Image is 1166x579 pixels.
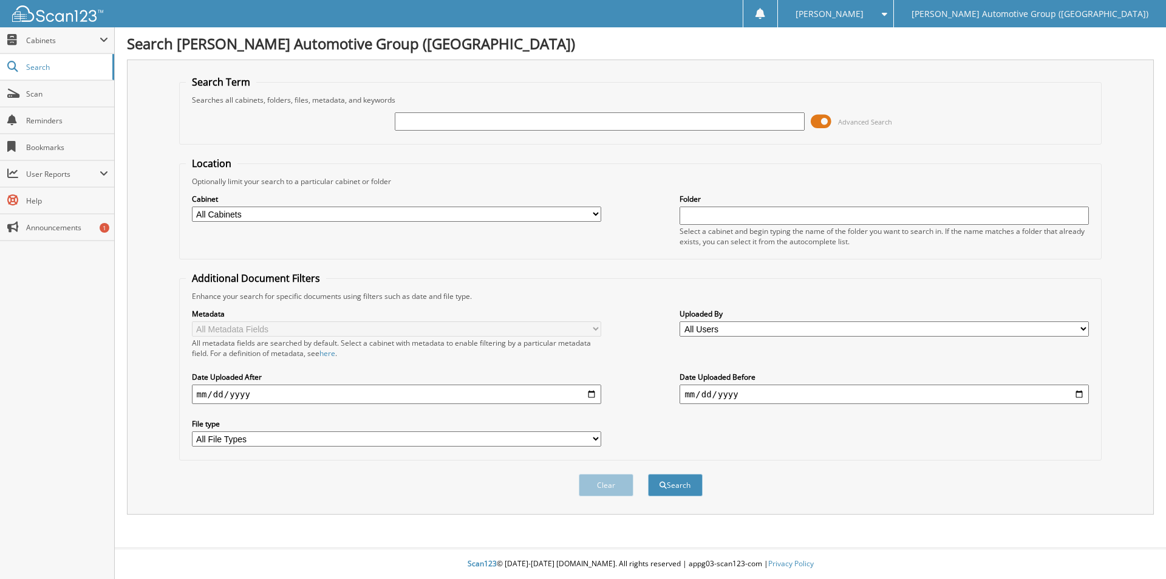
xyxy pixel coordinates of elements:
[648,474,703,496] button: Search
[186,75,256,89] legend: Search Term
[26,115,108,126] span: Reminders
[680,385,1089,404] input: end
[680,372,1089,382] label: Date Uploaded Before
[192,372,601,382] label: Date Uploaded After
[192,338,601,358] div: All metadata fields are searched by default. Select a cabinet with metadata to enable filtering b...
[26,35,100,46] span: Cabinets
[186,157,237,170] legend: Location
[186,176,1096,187] div: Optionally limit your search to a particular cabinet or folder
[680,309,1089,319] label: Uploaded By
[192,309,601,319] label: Metadata
[26,196,108,206] span: Help
[26,62,106,72] span: Search
[186,272,326,285] legend: Additional Document Filters
[680,194,1089,204] label: Folder
[192,385,601,404] input: start
[838,117,892,126] span: Advanced Search
[115,549,1166,579] div: © [DATE]-[DATE] [DOMAIN_NAME]. All rights reserved | appg03-scan123-com |
[26,222,108,233] span: Announcements
[12,5,103,22] img: scan123-logo-white.svg
[912,10,1148,18] span: [PERSON_NAME] Automotive Group ([GEOGRAPHIC_DATA])
[26,169,100,179] span: User Reports
[100,223,109,233] div: 1
[319,348,335,358] a: here
[26,89,108,99] span: Scan
[186,95,1096,105] div: Searches all cabinets, folders, files, metadata, and keywords
[192,419,601,429] label: File type
[127,33,1154,53] h1: Search [PERSON_NAME] Automotive Group ([GEOGRAPHIC_DATA])
[468,558,497,569] span: Scan123
[26,142,108,152] span: Bookmarks
[680,226,1089,247] div: Select a cabinet and begin typing the name of the folder you want to search in. If the name match...
[186,291,1096,301] div: Enhance your search for specific documents using filters such as date and file type.
[768,558,814,569] a: Privacy Policy
[192,194,601,204] label: Cabinet
[796,10,864,18] span: [PERSON_NAME]
[579,474,633,496] button: Clear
